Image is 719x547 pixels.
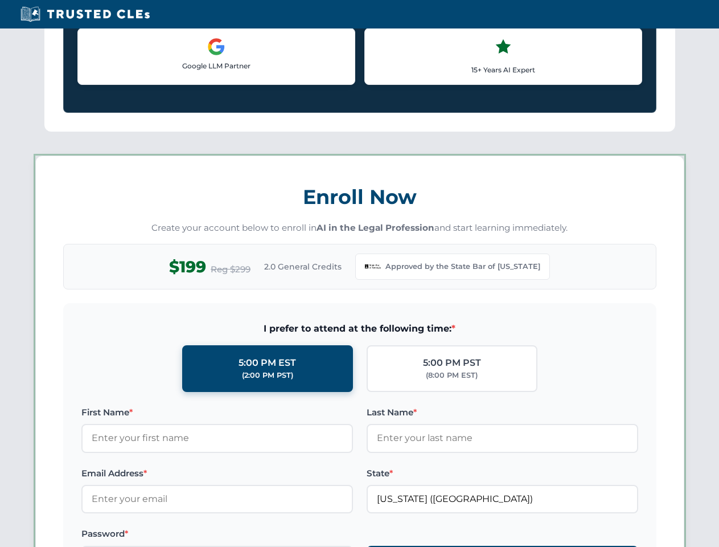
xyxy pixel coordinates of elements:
p: 15+ Years AI Expert [374,64,632,75]
img: Trusted CLEs [17,6,153,23]
img: Georgia Bar [365,259,381,275]
p: Create your account below to enroll in and start learning immediately. [63,222,656,235]
span: Reg $299 [211,263,250,276]
div: (8:00 PM EST) [426,370,478,381]
span: Approved by the State Bar of [US_STATE] [385,261,540,272]
div: (2:00 PM PST) [242,370,293,381]
div: 5:00 PM PST [423,356,481,370]
p: Google LLM Partner [87,60,346,71]
input: Enter your email [81,485,353,513]
span: 2.0 General Credits [264,260,342,273]
label: Last Name [367,406,638,419]
img: Google [207,38,225,56]
label: First Name [81,406,353,419]
label: Password [81,527,353,541]
input: Georgia (GA) [367,485,638,513]
input: Enter your last name [367,424,638,452]
span: $199 [169,254,206,280]
span: I prefer to attend at the following time: [81,321,638,336]
label: Email Address [81,467,353,480]
strong: AI in the Legal Profession [317,222,434,233]
h3: Enroll Now [63,179,656,215]
input: Enter your first name [81,424,353,452]
div: 5:00 PM EST [239,356,296,370]
label: State [367,467,638,480]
